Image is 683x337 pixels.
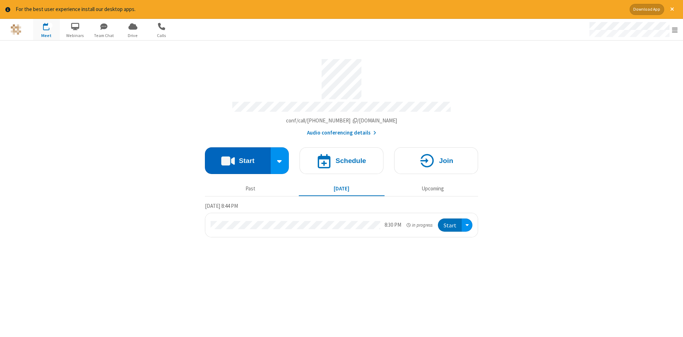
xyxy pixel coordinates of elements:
[630,4,664,15] button: Download App
[300,147,383,174] button: Schedule
[205,147,271,174] button: Start
[91,32,117,39] span: Team Chat
[205,54,478,137] section: Account details
[667,4,678,15] button: Close alert
[208,182,293,196] button: Past
[205,202,238,209] span: [DATE] 8:44 PM
[205,202,478,237] section: Today's Meetings
[394,147,478,174] button: Join
[62,32,89,39] span: Webinars
[462,218,472,232] div: Open menu
[11,24,21,35] img: QA Selenium DO NOT DELETE OR CHANGE
[33,32,60,39] span: Meet
[2,19,29,40] button: Logo
[286,117,397,125] button: Copy my meeting room linkCopy my meeting room link
[583,19,683,40] div: Open menu
[438,218,462,232] button: Start
[307,129,376,137] button: Audio conferencing details
[385,221,401,229] div: 8:30 PM
[390,182,476,196] button: Upcoming
[286,117,397,124] span: Copy my meeting room link
[48,23,53,28] div: 1
[271,147,289,174] div: Start conference options
[439,157,453,164] h4: Join
[120,32,146,39] span: Drive
[16,5,624,14] div: For the best user experience install our desktop apps.
[407,222,433,228] em: in progress
[239,157,254,164] h4: Start
[335,157,366,164] h4: Schedule
[148,32,175,39] span: Calls
[299,182,385,196] button: [DATE]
